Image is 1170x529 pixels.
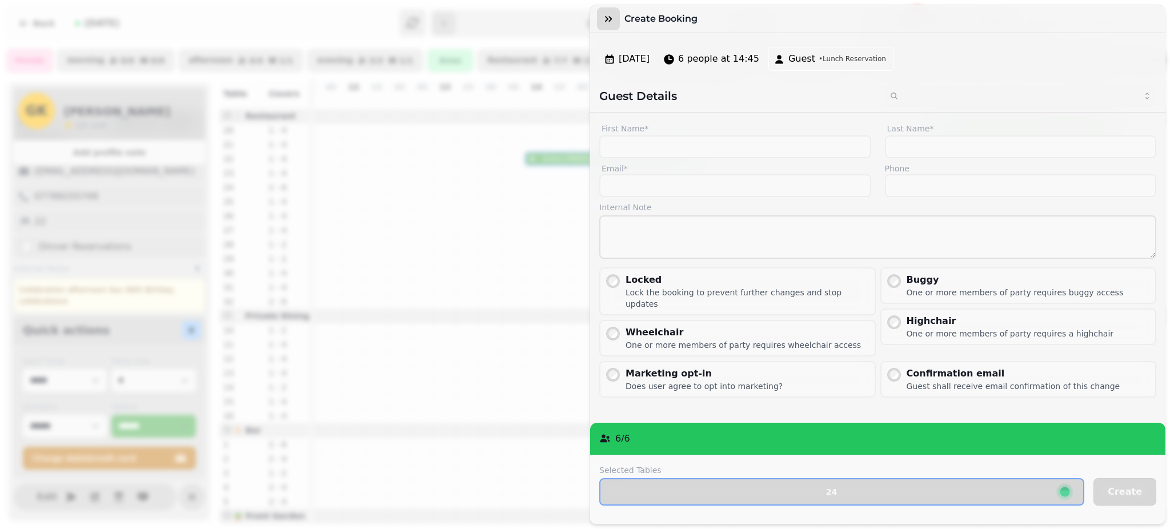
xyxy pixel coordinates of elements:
[599,163,871,174] label: Email*
[907,367,1120,380] div: Confirmation email
[885,122,1157,135] label: Last Name*
[626,367,783,380] div: Marketing opt-in
[599,464,1084,476] label: Selected Tables
[626,273,870,287] div: Locked
[619,52,650,66] span: [DATE]
[626,287,870,310] div: Lock the booking to prevent further changes and stop updates
[907,287,1124,298] div: One or more members of party requires buggy access
[599,88,874,104] h2: Guest Details
[624,12,702,26] h3: Create Booking
[907,273,1124,287] div: Buggy
[599,478,1084,506] button: 24
[826,488,837,496] p: 24
[599,202,1156,213] label: Internal Note
[788,52,815,66] span: Guest
[599,122,871,135] label: First Name*
[1108,487,1142,496] span: Create
[907,314,1114,328] div: Highchair
[819,54,886,63] span: • Lunch Reservation
[907,328,1114,339] div: One or more members of party requires a highchair
[1093,478,1156,506] button: Create
[907,380,1120,392] div: Guest shall receive email confirmation of this change
[626,326,861,339] div: Wheelchair
[678,52,759,66] span: 6 people at 14:45
[626,339,861,351] div: One or more members of party requires wheelchair access
[626,380,783,392] div: Does user agree to opt into marketing?
[885,163,1157,174] label: Phone
[615,432,630,446] p: 6 / 6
